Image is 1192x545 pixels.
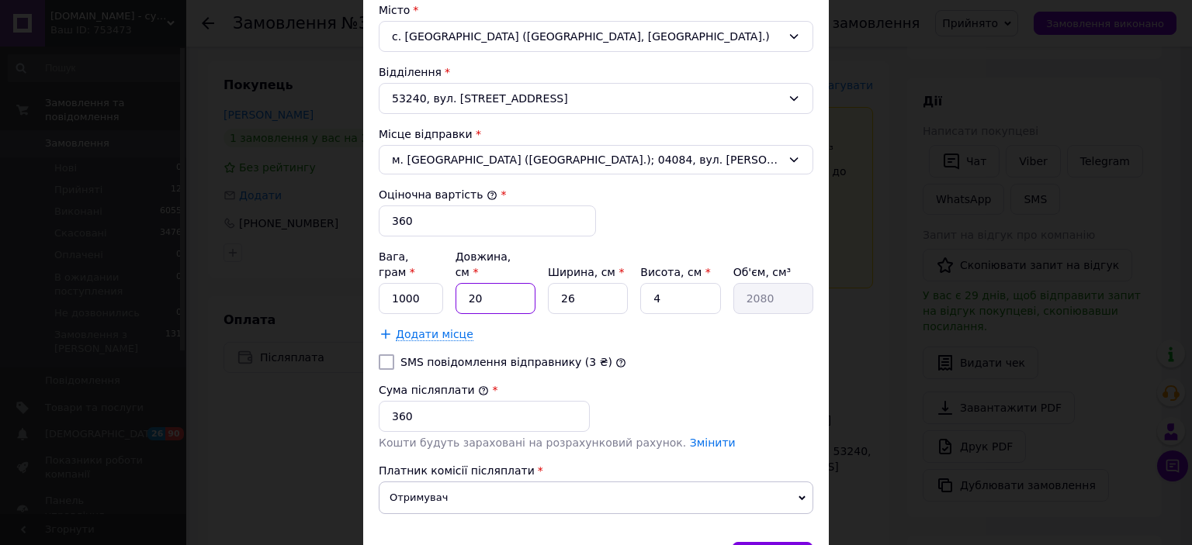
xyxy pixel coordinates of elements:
[400,356,612,368] label: SMS повідомлення відправнику (3 ₴)
[640,266,710,278] label: Висота, см
[379,21,813,52] div: с. [GEOGRAPHIC_DATA] ([GEOGRAPHIC_DATA], [GEOGRAPHIC_DATA].)
[396,328,473,341] span: Додати місце
[379,126,813,142] div: Місце відправки
[379,188,497,201] label: Оціночна вартість
[379,83,813,114] div: 53240, вул. [STREET_ADDRESS]
[379,464,535,477] span: Платник комісії післяплати
[379,384,489,396] label: Сума післяплати
[690,436,736,449] a: Змінити
[392,152,781,167] span: м. [GEOGRAPHIC_DATA] ([GEOGRAPHIC_DATA].); 04084, вул. [PERSON_NAME][STREET_ADDRESS]
[456,250,511,278] label: Довжина, см
[379,481,813,514] span: Отримувач
[379,64,813,80] div: Відділення
[379,250,415,278] label: Вага, грам
[548,266,624,278] label: Ширина, см
[379,2,813,18] div: Місто
[733,264,813,280] div: Об'єм, см³
[379,436,736,449] span: Кошти будуть зараховані на розрахунковий рахунок.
